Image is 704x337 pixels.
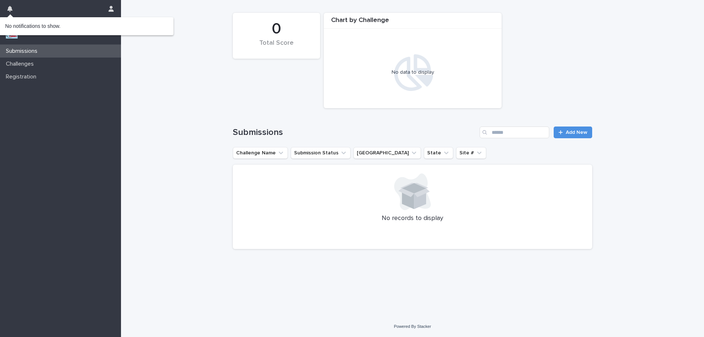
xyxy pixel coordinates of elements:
a: Add New [554,127,592,138]
input: Search [480,127,549,138]
h1: Submissions [233,127,477,138]
p: No records to display [242,215,583,223]
p: Registration [3,73,42,80]
a: Powered By Stacker [394,324,431,329]
span: Add New [566,130,587,135]
div: Total Score [245,39,308,55]
div: No data to display [327,69,498,76]
button: Site # [456,147,486,159]
button: Submission Status [291,147,351,159]
button: State [424,147,453,159]
p: Submissions [3,48,43,55]
p: No notifications to show. [5,23,168,29]
div: Chart by Challenge [324,17,502,29]
button: Closest City [353,147,421,159]
button: Challenge Name [233,147,288,159]
div: 0 [245,20,308,38]
p: Challenges [3,61,40,67]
